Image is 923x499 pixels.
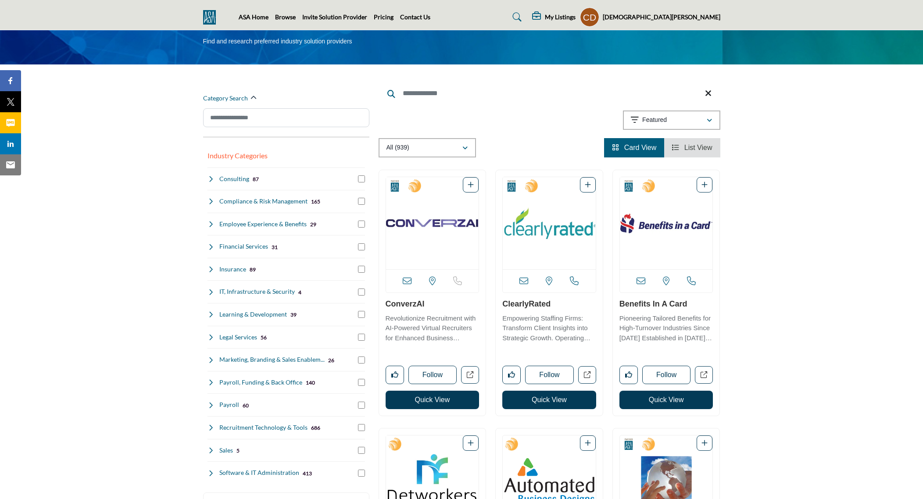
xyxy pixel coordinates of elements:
img: ConverzAI [386,177,479,269]
h5: My Listings [545,13,576,21]
a: ASA Home [239,13,268,21]
a: View List [672,144,712,151]
div: 56 Results For Legal Services [261,333,267,341]
a: Benefits in a Card [619,299,687,308]
img: ClearlyRated [503,177,596,269]
button: Quick View [619,391,713,409]
h4: Payroll, Funding & Back Office: Comprehensive back-office support including payroll processing an... [219,378,302,387]
a: Open Listing in new tab [503,177,596,269]
b: 686 [311,425,320,431]
img: Benefits in a Card [620,177,713,269]
input: Select Software & IT Administration checkbox [358,470,365,477]
h4: Payroll: Dedicated payroll processing services for staffing companies. [219,400,239,409]
a: Open Listing in new tab [386,177,479,269]
img: Corporate Partners Badge Icon [505,179,518,192]
b: 165 [311,199,320,205]
img: Corporate Partners Badge Icon [622,438,635,451]
button: Follow [408,366,457,384]
a: Open clearlyrated in new tab [578,366,596,384]
a: Open Listing in new tab [620,177,713,269]
a: Revolutionize Recruitment with AI-Powered Virtual Recruiters for Enhanced Business Success. The c... [386,311,479,343]
button: Quick View [502,391,596,409]
h4: IT, Infrastructure & Security: Technology infrastructure, cybersecurity, and IT support services ... [219,287,295,296]
h2: Category Search [203,94,248,103]
h3: ConverzAI [386,299,479,309]
img: Site Logo [203,10,220,25]
h5: [DEMOGRAPHIC_DATA][PERSON_NAME] [603,13,720,21]
p: Featured [642,116,667,125]
button: Like listing [386,366,404,384]
b: 4 [298,289,301,296]
input: Search Keyword [379,83,720,104]
b: 60 [243,403,249,409]
h4: Employee Experience & Benefits: Solutions for enhancing workplace culture, employee satisfaction,... [219,220,307,228]
div: 686 Results For Recruitment Technology & Tools [311,424,320,431]
a: Search [504,10,527,24]
p: Empowering Staffing Firms: Transform Client Insights into Strategic Growth. Operating within the ... [502,314,596,343]
h4: Sales: Sales training, lead generation, and customer relationship management solutions for staffi... [219,446,233,455]
input: Search Category [203,108,369,127]
button: Featured [623,110,720,130]
button: All (939) [379,138,476,157]
a: Invite Solution Provider [302,13,367,21]
a: Empowering Staffing Firms: Transform Client Insights into Strategic Growth. Operating within the ... [502,311,596,343]
img: 2025 Staffing World Exhibitors Badge Icon [642,438,655,451]
a: Add To List [585,439,591,447]
input: Select IT, Infrastructure & Security checkbox [358,289,365,296]
img: Corporate Partners Badge Icon [622,179,635,192]
input: Select Consulting checkbox [358,175,365,182]
a: Open converzai in new tab [461,366,479,384]
div: 87 Results For Consulting [253,175,259,183]
h4: Financial Services: Banking, accounting, and financial planning services tailored for staffing co... [219,242,268,251]
b: 29 [310,221,316,228]
input: Select Compliance & Risk Management checkbox [358,198,365,205]
a: ClearlyRated [502,299,551,308]
h3: Benefits in a Card [619,299,713,309]
li: Card View [604,138,664,157]
a: Pioneering Tailored Benefits for High-Turnover Industries Since [DATE] Established in [DATE], thi... [619,311,713,343]
button: Like listing [502,366,521,384]
button: Follow [642,366,691,384]
h3: ClearlyRated [502,299,596,309]
a: Pricing [374,13,394,21]
b: 26 [328,357,334,364]
span: Card View [624,144,657,151]
a: Browse [275,13,296,21]
input: Select Payroll, Funding & Back Office checkbox [358,379,365,386]
h4: Compliance & Risk Management: Services to ensure staffing companies meet regulatory requirements ... [219,197,308,206]
button: Industry Categories [207,150,268,161]
a: Add To List [468,439,474,447]
div: My Listings [532,12,576,22]
b: 39 [290,312,297,318]
b: 5 [236,448,240,454]
p: Pioneering Tailored Benefits for High-Turnover Industries Since [DATE] Established in [DATE], thi... [619,314,713,343]
input: Select Financial Services checkbox [358,243,365,250]
a: Open benefits-in-a-card in new tab [695,366,713,384]
img: 2025 Staffing World Exhibitors Badge Icon [505,438,518,451]
a: Add To List [585,181,591,189]
button: Like listing [619,366,638,384]
h4: Marketing, Branding & Sales Enablement: Marketing strategies, brand development, and sales tools ... [219,355,325,364]
span: List View [684,144,712,151]
a: Add To List [701,181,708,189]
div: 29 Results For Employee Experience & Benefits [310,220,316,228]
img: 2025 Staffing World Exhibitors Badge Icon [642,179,655,192]
input: Select Marketing, Branding & Sales Enablement checkbox [358,356,365,364]
b: 31 [272,244,278,250]
img: Corporate Partners Badge Icon [388,179,401,192]
div: 39 Results For Learning & Development [290,310,297,318]
button: Follow [525,366,574,384]
a: Add To List [701,439,708,447]
p: All (939) [386,143,409,152]
a: Add To List [468,181,474,189]
div: 165 Results For Compliance & Risk Management [311,197,320,205]
b: 56 [261,335,267,341]
div: 140 Results For Payroll, Funding & Back Office [306,378,315,386]
h4: Software & IT Administration: Software solutions and IT management services designed for staffing... [219,468,299,477]
input: Select Recruitment Technology & Tools checkbox [358,424,365,431]
div: 89 Results For Insurance [250,265,256,273]
img: 2025 Staffing World Exhibitors Badge Icon [388,438,401,451]
input: Select Sales checkbox [358,447,365,454]
h4: Learning & Development: Training programs and educational resources to enhance staffing professio... [219,310,287,319]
